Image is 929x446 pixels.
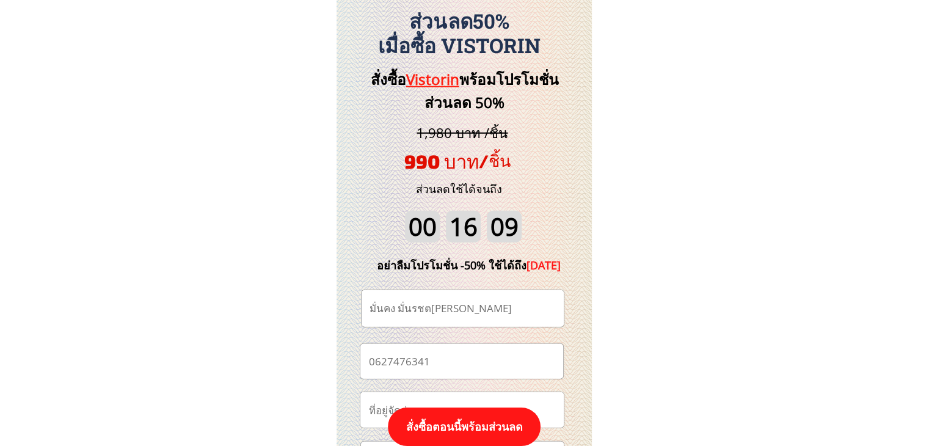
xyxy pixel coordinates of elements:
[350,68,579,115] h3: สั่งซื้อ พร้อมโปรโมชั่นส่วนลด 50%
[417,123,508,142] span: 1,980 บาท /ชิ้น
[406,69,459,89] span: Vistorin
[388,408,541,446] p: สั่งซื้อตอนนี้พร้อมส่วนลด
[366,290,559,327] input: ชื่อ-นามสกุล
[526,258,561,272] span: [DATE]
[359,257,580,274] div: อย่าลืมโปรโมชั่น -50% ใช้ได้ถึง
[365,344,558,379] input: เบอร์โทรศัพท์
[479,150,511,170] span: /ชิ้น
[399,180,519,198] h3: ส่วนลดใช้ได้จนถึง
[330,9,589,57] h3: ส่วนลด50% เมื่อซื้อ Vistorin
[365,392,558,428] input: ที่อยู่จัดส่ง
[404,150,479,172] span: 990 บาท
